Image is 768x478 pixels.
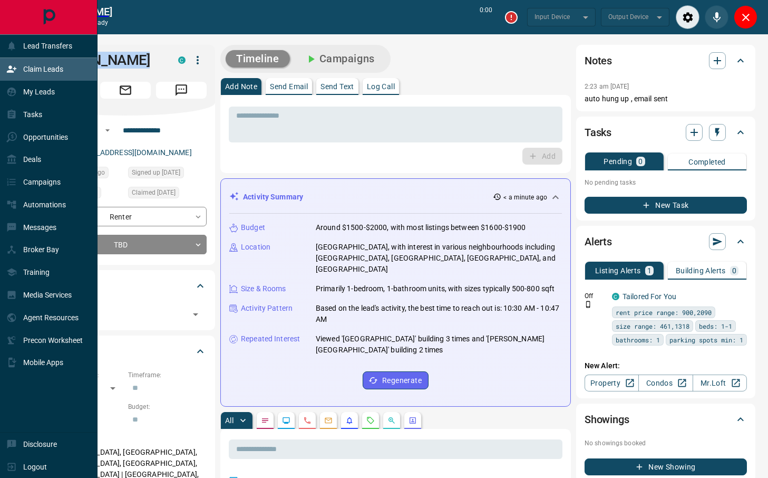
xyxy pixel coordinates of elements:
svg: Agent Actions [409,416,417,425]
p: 1 [647,267,652,274]
a: [EMAIL_ADDRESS][DOMAIN_NAME] [73,148,192,157]
div: Sat Jul 30 2022 [128,167,207,181]
a: Mr.Loft [693,375,747,391]
div: Renter [44,207,207,226]
p: Activity Summary [243,192,303,203]
p: Based on the lead's activity, the best time to reach out is: 10:30 AM - 10:47 AM [316,303,562,325]
span: ready [91,19,109,26]
p: Around $1500-$2000, with most listings between $1600-$1900 [316,222,526,233]
svg: Requests [366,416,375,425]
div: TBD [44,235,207,254]
svg: Notes [261,416,269,425]
p: Location [241,242,270,253]
div: Showings [585,407,747,432]
p: < a minute ago [503,193,547,202]
div: Thu Jul 04 2024 [128,187,207,202]
span: Email [100,82,151,99]
p: 2:23 am [DATE] [585,83,629,90]
p: Viewed '[GEOGRAPHIC_DATA]' building 3 times and '[PERSON_NAME][GEOGRAPHIC_DATA]' building 2 times [316,333,562,356]
h2: Showings [585,411,629,428]
span: beds: 1-1 [699,321,732,331]
p: Budget: [128,402,207,412]
span: Signed up [DATE] [132,167,180,178]
span: rent price range: 900,2090 [616,307,712,318]
div: Notes [585,48,747,73]
span: Message [156,82,207,99]
h2: Tasks [585,124,611,141]
svg: Listing Alerts [345,416,354,425]
a: Property [585,375,639,391]
div: Alerts [585,229,747,254]
p: No pending tasks [585,175,747,190]
p: Log Call [367,83,395,90]
a: Condos [638,375,693,391]
a: [PERSON_NAME] [34,5,112,18]
p: Completed [688,158,726,166]
div: Activity Summary< a minute ago [229,187,562,207]
button: New Showing [585,458,747,475]
p: Primarily 1-bedroom, 1-bathroom units, with sizes typically 500-800 sqft [316,283,555,294]
svg: Emails [324,416,333,425]
p: Listing Alerts [595,267,641,274]
h1: [PERSON_NAME] [44,52,162,69]
svg: Opportunities [387,416,396,425]
p: Building Alerts [676,267,726,274]
div: Criteria [44,339,207,364]
h2: Alerts [585,233,612,250]
div: Audio Settings [676,5,699,29]
span: size range: 461,1318 [616,321,689,331]
div: Close [734,5,757,29]
p: Activity Pattern [241,303,293,314]
button: Regenerate [363,371,429,389]
div: Mute [705,5,728,29]
p: Send Text [320,83,354,90]
p: All [225,417,234,424]
p: Add Note [225,83,257,90]
svg: Calls [303,416,312,425]
button: Open [188,307,203,322]
p: Off [585,291,606,301]
svg: Push Notification Only [585,301,592,308]
span: Claimed [DATE] [132,187,176,198]
p: Pending [604,158,632,165]
p: 0:00 [480,5,492,29]
p: Budget [241,222,265,233]
span: parking spots min: 1 [669,334,743,345]
span: bathrooms: 1 [616,334,660,345]
p: Size & Rooms [241,283,286,294]
a: Tailored For You [623,292,676,301]
p: New Alert: [585,360,747,371]
p: 0 [638,158,643,165]
div: condos.ca [178,56,186,64]
p: Timeframe: [128,370,207,380]
div: Tags [44,273,207,299]
p: Areas Searched: [44,434,207,444]
p: auto hung up , email sent [585,93,747,104]
button: New Task [585,197,747,214]
div: condos.ca [612,293,619,300]
p: Send Email [270,83,308,90]
button: Open [101,124,114,137]
h2: Notes [585,52,612,69]
button: Campaigns [294,50,385,68]
svg: Lead Browsing Activity [282,416,290,425]
p: 0 [732,267,736,274]
p: [GEOGRAPHIC_DATA], with interest in various neighbourhoods including [GEOGRAPHIC_DATA], [GEOGRAPH... [316,242,562,275]
p: No showings booked [585,438,747,448]
button: Timeline [226,50,290,68]
p: Repeated Interest [241,333,300,345]
div: Tasks [585,120,747,145]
